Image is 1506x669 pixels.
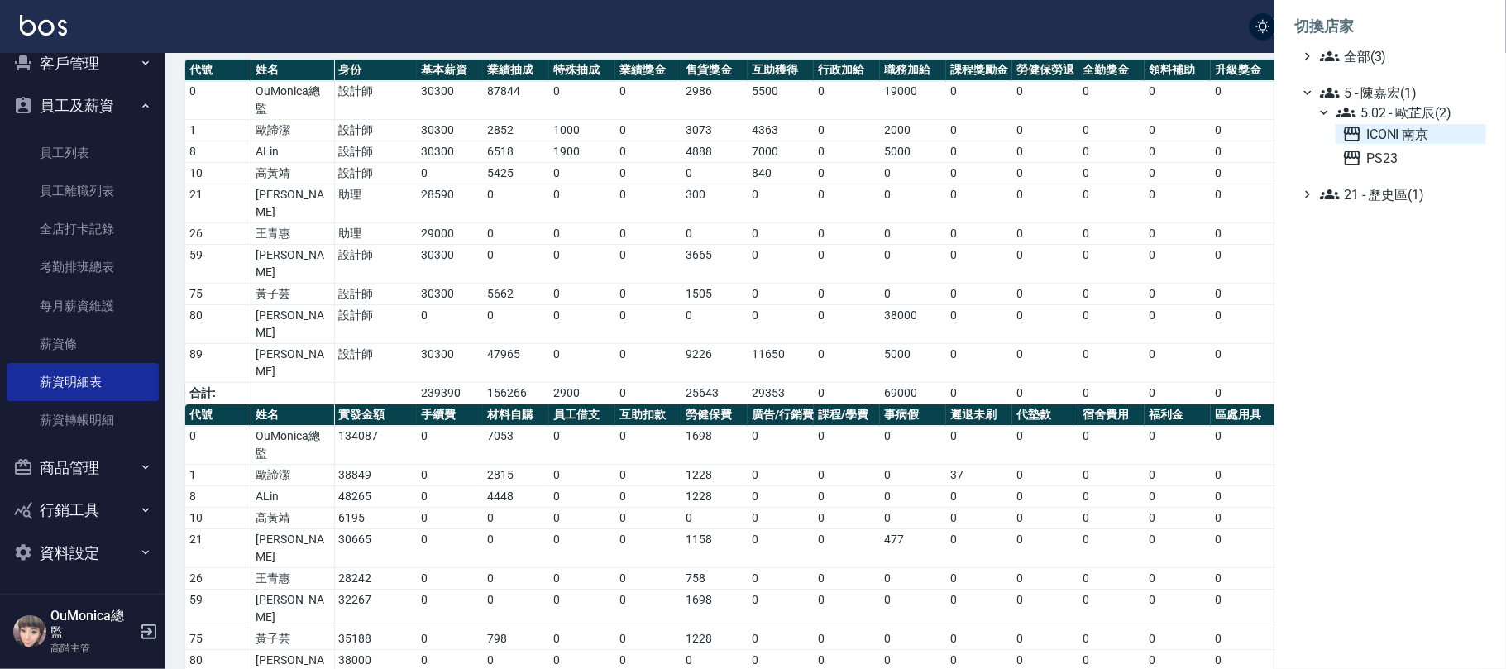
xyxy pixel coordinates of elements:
span: 5 - 陳嘉宏(1) [1320,83,1480,103]
span: PS23 [1342,148,1480,168]
span: 21 - 歷史區(1) [1320,184,1480,204]
span: ICONI 南京 [1342,124,1480,144]
span: 全部(3) [1320,46,1480,66]
li: 切換店家 [1294,7,1486,46]
span: 5.02 - 歐芷辰(2) [1336,103,1480,122]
